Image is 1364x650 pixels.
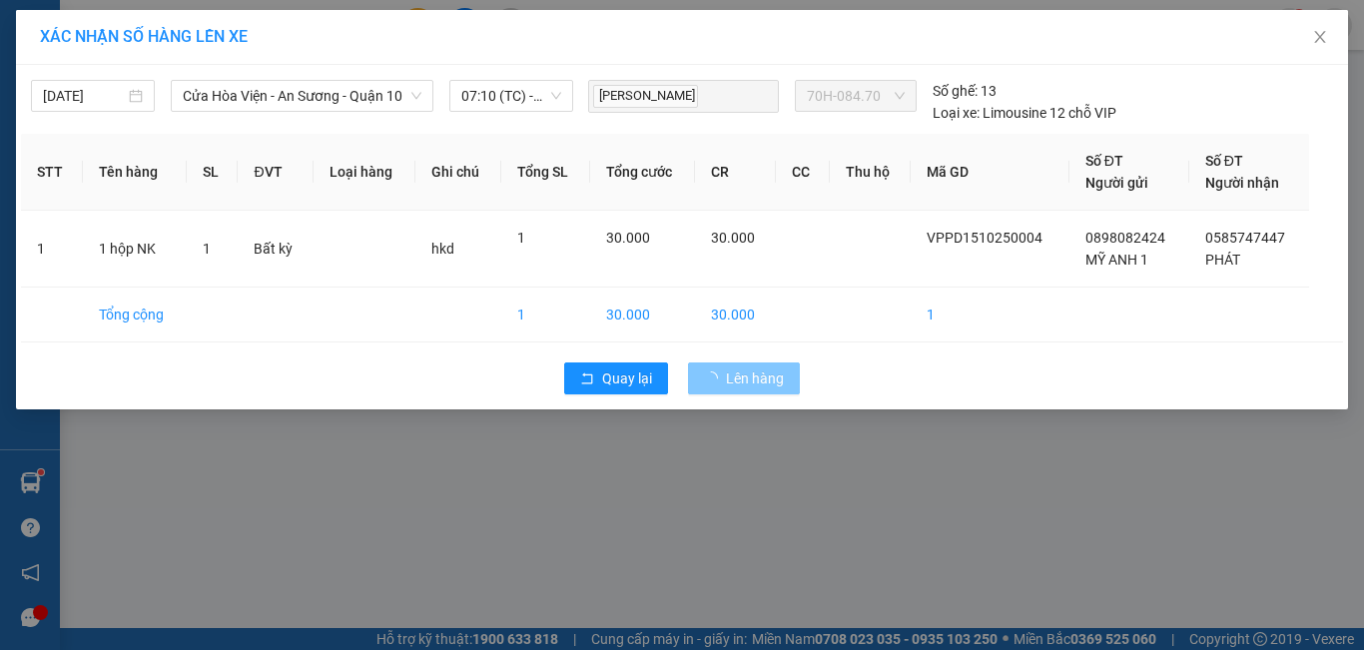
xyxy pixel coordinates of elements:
[933,102,1116,124] div: Limousine 12 chỗ VIP
[158,60,275,85] span: 01 Võ Văn Truyện, KP.1, Phường 2
[183,81,421,111] span: Cửa Hòa Viện - An Sương - Quận 10
[1085,153,1123,169] span: Số ĐT
[44,145,122,157] span: 07:44:41 [DATE]
[6,145,122,157] span: In ngày:
[933,102,980,124] span: Loại xe:
[43,85,125,107] input: 15/10/2025
[203,241,211,257] span: 1
[158,11,274,28] strong: ĐỒNG PHƯỚC
[1292,10,1348,66] button: Close
[1312,29,1328,45] span: close
[580,371,594,387] span: rollback
[415,134,501,211] th: Ghi chú
[158,89,245,101] span: Hotline: 19001152
[238,211,314,288] td: Bất kỳ
[711,230,755,246] span: 30.000
[83,211,187,288] td: 1 hộp NK
[564,362,668,394] button: rollbackQuay lại
[807,81,905,111] span: 70H-084.70
[6,129,210,141] span: [PERSON_NAME]:
[83,288,187,342] td: Tổng cộng
[590,288,695,342] td: 30.000
[1205,175,1279,191] span: Người nhận
[517,230,525,246] span: 1
[695,134,776,211] th: CR
[501,134,590,211] th: Tổng SL
[1085,230,1165,246] span: 0898082424
[314,134,415,211] th: Loại hàng
[726,367,784,389] span: Lên hàng
[776,134,830,211] th: CC
[431,241,454,257] span: hkd
[158,32,269,57] span: Bến xe [GEOGRAPHIC_DATA]
[1205,252,1240,268] span: PHÁT
[40,27,248,46] span: XÁC NHẬN SỐ HÀNG LÊN XE
[695,288,776,342] td: 30.000
[933,80,997,102] div: 13
[501,288,590,342] td: 1
[83,134,187,211] th: Tên hàng
[100,127,210,142] span: VPPD1510250005
[830,134,911,211] th: Thu hộ
[590,134,695,211] th: Tổng cước
[602,367,652,389] span: Quay lại
[911,288,1069,342] td: 1
[21,211,83,288] td: 1
[54,108,245,124] span: -----------------------------------------
[1085,252,1148,268] span: MỸ ANH 1
[704,371,726,385] span: loading
[7,12,96,100] img: logo
[1205,230,1285,246] span: 0585747447
[911,134,1069,211] th: Mã GD
[688,362,800,394] button: Lên hàng
[933,80,978,102] span: Số ghế:
[1205,153,1243,169] span: Số ĐT
[593,85,698,108] span: [PERSON_NAME]
[238,134,314,211] th: ĐVT
[927,230,1042,246] span: VPPD1510250004
[21,134,83,211] th: STT
[606,230,650,246] span: 30.000
[461,81,561,111] span: 07:10 (TC) - 70H-084.70
[410,90,422,102] span: down
[187,134,238,211] th: SL
[1085,175,1148,191] span: Người gửi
